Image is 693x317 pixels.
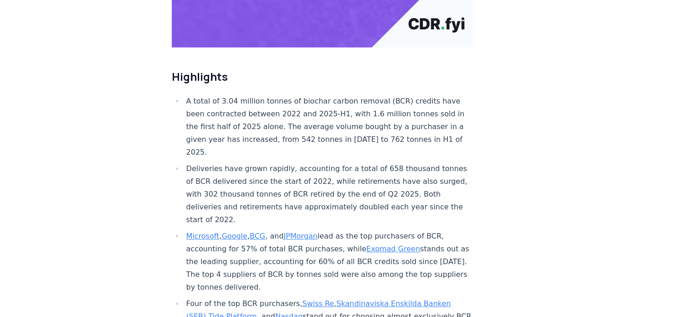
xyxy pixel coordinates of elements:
a: JPMorgan [283,232,317,240]
h2: Highlights [172,69,473,84]
li: , , , and lead as the top purchasers of BCR, accounting for 57% of total BCR purchases, while sta... [184,230,473,294]
li: A total of 3.04 million tonnes of biochar carbon removal (BCR) credits have been contracted betwe... [184,95,473,159]
li: Deliveries have grown rapidly, accounting for a total of 658 thousand tonnes of BCR delivered sin... [184,162,473,226]
a: Microsoft [186,232,220,240]
a: Exomad Green [366,244,420,253]
a: BCG [250,232,265,240]
a: Google [221,232,247,240]
a: Swiss Re [302,299,334,308]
